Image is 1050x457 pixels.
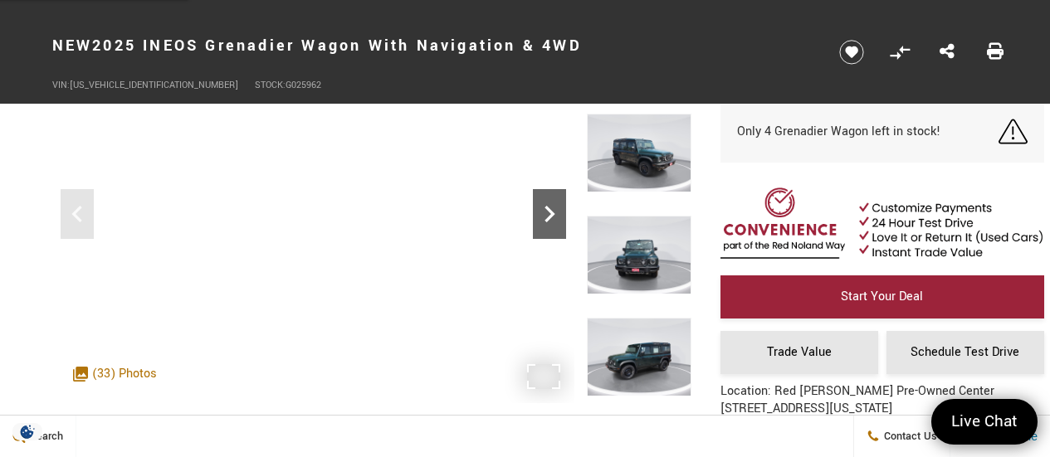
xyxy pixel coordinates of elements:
button: Compare vehicle [887,40,912,65]
a: Share this New 2025 INEOS Grenadier Wagon With Navigation & 4WD [940,41,955,63]
span: VIN: [52,79,70,91]
span: Start Your Deal [841,288,923,305]
button: Save vehicle [833,39,870,66]
a: Start Your Deal [720,275,1044,318]
h1: 2025 INEOS Grenadier Wagon With Navigation & 4WD [52,12,812,79]
section: Click to Open Cookie Consent Modal [8,423,46,440]
img: New 2025 INEOS Wagon image 2 [587,114,691,192]
div: (33) Photos [65,357,165,391]
span: Contact Us [880,429,937,444]
strong: New [52,35,93,56]
span: Trade Value [767,343,832,361]
img: Opt-Out Icon [8,423,46,440]
span: Stock: [255,79,286,91]
a: Print this New 2025 INEOS Grenadier Wagon With Navigation & 4WD [987,41,1004,63]
span: G025962 [286,79,321,91]
a: Schedule Test Drive [886,331,1044,374]
span: Live Chat [943,411,1026,433]
span: [US_VEHICLE_IDENTIFICATION_NUMBER] [70,79,238,91]
iframe: Interactive Walkaround/Photo gallery of the vehicle/product [52,12,574,403]
div: Next [533,189,566,239]
div: Location: Red [PERSON_NAME] Pre-Owned Center [STREET_ADDRESS][US_STATE] [720,382,994,447]
a: Live Chat [931,399,1038,445]
img: New 2025 INEOS Wagon image 3 [587,216,691,294]
a: Trade Value [720,331,878,374]
span: Only 4 Grenadier Wagon left in stock! [737,123,940,140]
img: New 2025 INEOS Wagon image 4 [587,318,691,396]
span: Schedule Test Drive [911,343,1019,361]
